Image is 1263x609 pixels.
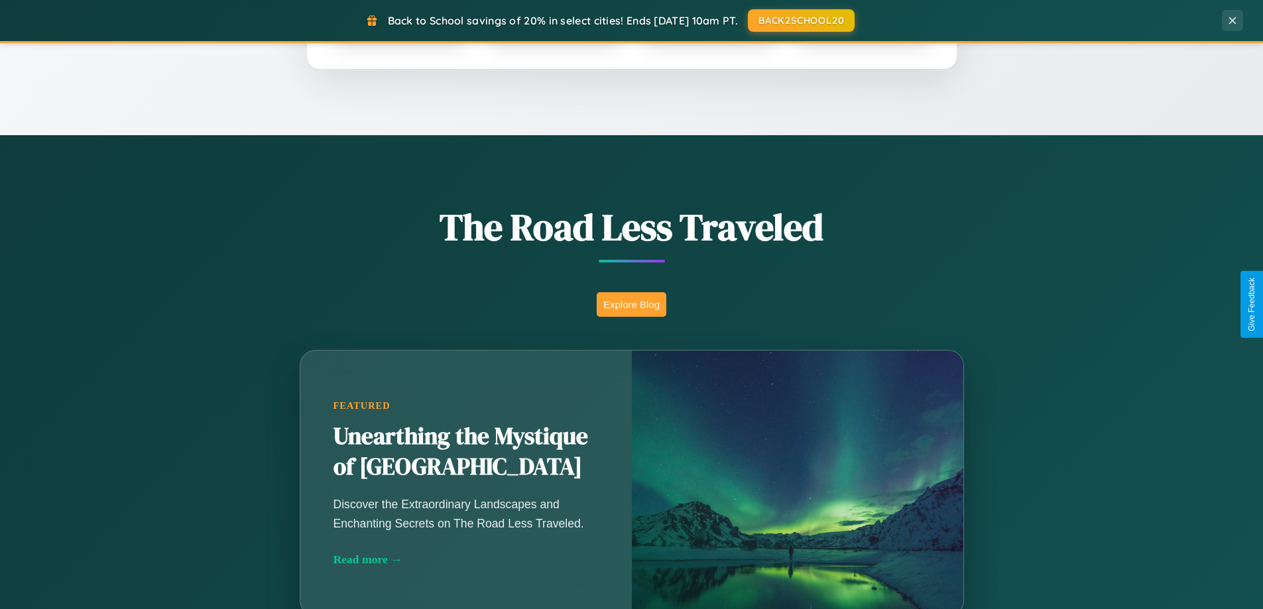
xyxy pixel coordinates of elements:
[597,292,666,317] button: Explore Blog
[333,495,599,532] p: Discover the Extraordinary Landscapes and Enchanting Secrets on The Road Less Traveled.
[748,9,855,32] button: BACK2SCHOOL20
[1247,278,1256,331] div: Give Feedback
[234,201,1030,252] h1: The Road Less Traveled
[388,14,738,27] span: Back to School savings of 20% in select cities! Ends [DATE] 10am PT.
[333,421,599,482] h2: Unearthing the Mystique of [GEOGRAPHIC_DATA]
[333,553,599,567] div: Read more →
[333,400,599,412] div: Featured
